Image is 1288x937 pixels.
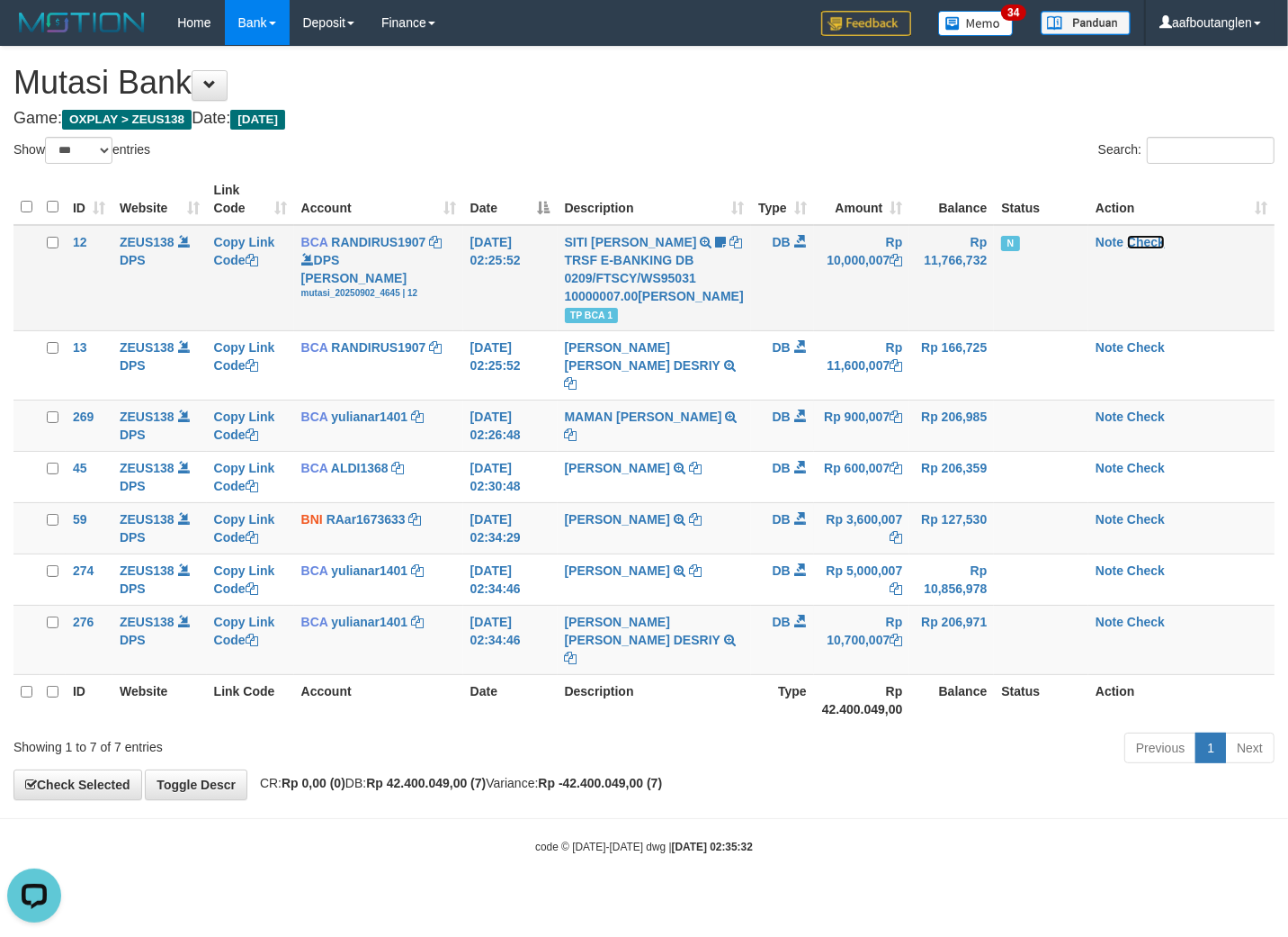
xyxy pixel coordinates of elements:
span: [DATE] [230,110,285,130]
th: Type [751,674,814,725]
td: Rp 3,600,007 [814,502,910,554]
a: Copy Link Code [214,615,275,647]
th: ID: activate to sort column ascending [66,174,112,225]
strong: Rp 42.400.049,00 (7) [366,776,486,790]
th: Amount: activate to sort column ascending [814,174,910,225]
th: Account: activate to sort column ascending [294,174,463,225]
img: Feedback.jpg [821,11,911,36]
span: DB [773,410,791,424]
div: DPS [PERSON_NAME] [301,251,456,300]
th: Description [558,674,751,725]
a: SITI [PERSON_NAME] [565,235,697,249]
span: DB [773,615,791,629]
a: Copy SITI NURLITA SAPIT to clipboard [729,235,742,249]
th: Balance [909,174,994,225]
th: Action: activate to sort column ascending [1088,174,1275,225]
a: Check [1127,340,1165,355]
th: Action [1088,674,1275,725]
a: Note [1096,615,1123,629]
td: [DATE] 02:34:46 [463,554,558,605]
td: Rp 206,359 [909,451,994,502]
td: Rp 5,000,007 [814,554,910,605]
a: Copy Rp 11,600,007 to clipboard [890,358,902,373]
a: Check [1127,563,1165,578]
a: RAar1673633 [326,512,406,527]
span: BCA [301,461,328,475]
span: 13 [73,340,87,355]
a: Check [1127,410,1165,424]
span: DB [773,512,791,527]
a: ZEUS138 [120,615,174,629]
a: Copy Link Code [214,512,275,545]
label: Search: [1098,137,1275,164]
span: BNI [301,512,323,527]
a: Check Selected [13,770,142,800]
td: DPS [112,502,207,554]
a: Copy Rp 10,000,007 to clipboard [890,253,902,267]
a: Note [1096,563,1123,578]
a: Copy RAar1673633 to clipboard [409,512,422,527]
td: [DATE] 02:30:48 [463,451,558,502]
div: TRSF E-BANKING DB 0209/FTSCY/WS95031 10000007.00[PERSON_NAME] [565,251,744,305]
select: Showentries [45,137,112,164]
td: DPS [112,451,207,502]
span: 34 [1001,5,1025,21]
strong: Rp -42.400.049,00 (7) [538,776,662,790]
a: [PERSON_NAME] [PERSON_NAME] DESRIY [565,340,720,373]
a: ZEUS138 [120,563,174,578]
span: 269 [73,410,94,424]
span: BCA [301,340,328,355]
a: Copy Rp 5,000,007 to clipboard [890,581,902,596]
label: Show entries [13,137,150,164]
a: Copy Link Code [214,563,275,596]
a: Copy yulianar1401 to clipboard [411,410,424,424]
a: yulianar1401 [331,563,407,578]
th: Rp 42.400.049,00 [814,674,910,725]
td: [DATE] 02:25:52 [463,225,558,331]
a: Copy MAMAN AGUSTIAN to clipboard [565,428,577,442]
th: Description: activate to sort column ascending [558,174,751,225]
div: mutasi_20250902_4645 | 12 [301,287,456,300]
td: Rp 10,856,978 [909,554,994,605]
a: RANDIRUS1907 [331,235,425,249]
span: DB [773,563,791,578]
a: ZEUS138 [120,340,174,355]
td: Rp 600,007 [814,451,910,502]
a: Copy yulianar1401 to clipboard [411,615,424,629]
span: 59 [73,512,87,527]
a: Copy Rp 3,600,007 to clipboard [890,530,902,545]
img: MOTION_logo.png [13,9,150,36]
img: panduan.png [1041,11,1131,35]
strong: [DATE] 02:35:32 [672,841,753,853]
strong: Rp 0,00 (0) [282,776,345,790]
a: Copy MARWATI to clipboard [689,461,702,475]
td: Rp 10,000,007 [814,225,910,331]
span: DB [773,461,791,475]
a: Check [1127,512,1165,527]
a: Copy Rp 10,700,007 to clipboard [890,633,902,647]
a: Copy yulianar1401 to clipboard [411,563,424,578]
small: code © [DATE]-[DATE] dwg | [535,841,753,853]
a: Note [1096,461,1123,475]
th: Link Code [207,674,294,725]
a: [PERSON_NAME] [565,461,670,475]
a: Check [1127,615,1165,629]
td: Rp 127,530 [909,502,994,554]
a: Copy Rp 600,007 to clipboard [890,461,902,475]
a: Copy LITA AMELIA DESRIY to clipboard [565,651,577,665]
a: Note [1096,512,1123,527]
a: [PERSON_NAME] [PERSON_NAME] DESRIY [565,615,720,647]
span: OXPLAY > ZEUS138 [62,110,192,130]
span: 274 [73,563,94,578]
a: Next [1225,733,1275,763]
button: Open LiveChat chat widget [7,7,61,61]
a: Copy Link Code [214,340,275,373]
a: Copy MARWATI to clipboard [689,563,702,578]
td: DPS [112,400,207,451]
span: BCA [301,563,328,578]
a: Check [1127,461,1165,475]
a: Copy Rp 900,007 to clipboard [890,410,902,424]
h1: Mutasi Bank [13,65,1275,101]
a: Copy Link Code [214,235,275,267]
td: DPS [112,554,207,605]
